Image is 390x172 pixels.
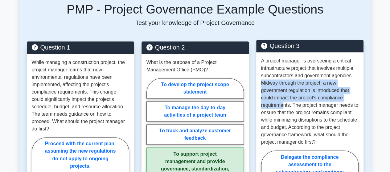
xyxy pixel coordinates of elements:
p: Test your knowledge of Project Governance [27,19,363,26]
label: To develop the project scope statement [146,78,244,98]
h5: PMP - Project Governance Example Questions [27,2,363,17]
p: A project manager is overseeing a critical infrastructure project that involves multiple subcontr... [261,57,359,146]
p: What is the purpose of a Project Management Office (PMO)? [146,59,244,74]
label: To manage the day-to-day activities of a project team [146,101,244,122]
p: While managing a construction project, the project manager learns that new environmental regulati... [32,59,129,133]
h5: Question 2 [146,44,244,51]
label: To track and analyze customer feedback [146,124,244,145]
h5: Question 3 [261,42,359,50]
h5: Question 1 [32,44,129,51]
